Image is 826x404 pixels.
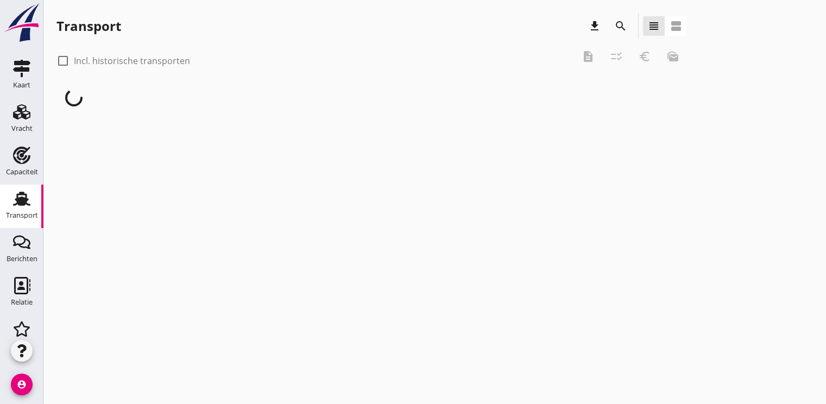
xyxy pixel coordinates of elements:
[2,3,41,43] img: logo-small.a267ee39.svg
[7,255,37,262] div: Berichten
[11,125,33,132] div: Vracht
[614,20,627,33] i: search
[6,212,38,219] div: Transport
[670,20,683,33] i: view_agenda
[56,17,121,35] div: Transport
[74,55,190,66] label: Incl. historische transporten
[11,374,33,395] i: account_circle
[588,20,601,33] i: download
[6,168,38,175] div: Capaciteit
[647,20,660,33] i: view_headline
[11,299,33,306] div: Relatie
[13,81,30,89] div: Kaart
